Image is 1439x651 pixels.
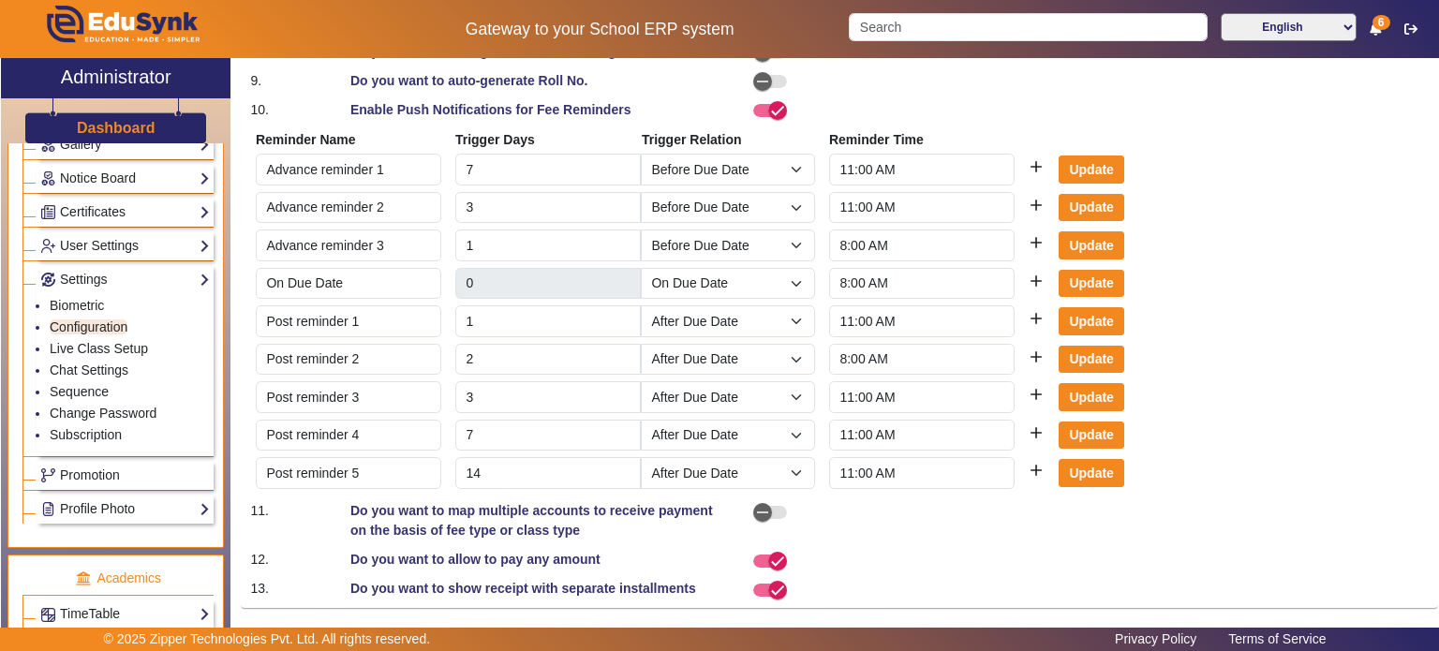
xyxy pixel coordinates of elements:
input: Set Reminder Time [829,420,1015,451]
div: 12. [241,550,341,570]
input: Enter Reminder Name [256,192,441,224]
p: © 2025 Zipper Technologies Pvt. Ltd. All rights reserved. [104,629,431,649]
input: Enter Days [455,192,641,224]
button: Update [1059,422,1124,450]
div: Enable Push Notifications for Fee Reminders [340,100,739,120]
button: Update [1059,307,1124,335]
input: Enter Days [455,344,641,376]
img: Branchoperations.png [41,468,55,482]
a: Terms of Service [1219,627,1335,651]
a: Promotion [40,465,210,486]
mat-icon: add [1027,461,1046,480]
th: Reminder Time [816,129,1016,151]
input: Set Reminder Time [829,305,1015,337]
input: Set Reminder Time [829,154,1015,185]
span: Promotion [60,467,120,482]
a: Sequence [50,384,109,399]
mat-icon: add [1027,233,1046,252]
div: 10. [241,100,341,120]
h2: Administrator [61,66,171,88]
h3: Dashboard [77,119,156,137]
span: 6 [1372,15,1390,30]
input: Enter Days [455,229,641,261]
a: Dashboard [76,118,156,138]
input: Set Reminder Time [829,381,1015,413]
button: Update [1059,270,1124,298]
a: Biometric [50,298,104,313]
div: Do you want to show receipt with separate installments [340,579,739,599]
div: 13. [241,579,341,599]
input: Set Reminder Time [829,192,1015,224]
th: Trigger Days [454,129,641,151]
div: Do you want to map multiple accounts to receive payment on the basis of fee type or class type [340,501,739,540]
input: Enter Reminder Name [256,268,441,300]
button: Update [1059,346,1124,374]
div: Do you want to allow to pay any amount [340,550,739,570]
input: Set Reminder Time [829,457,1015,489]
h5: Gateway to your School ERP system [370,20,829,39]
a: Change Password [50,406,156,421]
mat-icon: add [1027,348,1046,366]
mat-icon: add [1027,157,1046,176]
input: Enter Reminder Name [256,344,441,376]
input: Enter Days [455,154,641,185]
input: Enter Reminder Name [256,420,441,451]
input: Set Reminder Time [829,268,1015,300]
input: Enter Reminder Name [256,457,441,489]
a: Administrator [1,58,230,98]
input: Enter Reminder Name [256,229,441,261]
mat-icon: add [1027,196,1046,215]
button: Update [1059,459,1124,487]
input: Enter Reminder Name [256,381,441,413]
div: Do you want to auto-generate Roll No. [340,71,739,91]
button: Update [1059,231,1124,259]
input: Enter Days [455,381,641,413]
a: Chat Settings [50,362,128,377]
input: Set Reminder Time [829,344,1015,376]
a: Configuration [50,319,127,334]
div: 9. [241,71,341,91]
input: Enter Days [455,268,641,300]
p: Academics [22,569,214,588]
input: Enter Days [455,305,641,337]
a: Subscription [50,427,122,442]
mat-icon: add [1027,309,1046,328]
mat-icon: add [1027,385,1046,404]
input: Enter Days [455,420,641,451]
button: Update [1059,383,1124,411]
input: Search [849,13,1207,41]
a: Privacy Policy [1105,627,1206,651]
button: Update [1059,194,1124,222]
div: 11. [241,501,341,540]
input: Enter Days [455,457,641,489]
a: Live Class Setup [50,341,148,356]
mat-icon: add [1027,272,1046,290]
input: Enter Reminder Name [256,154,441,185]
th: Trigger Relation [641,129,816,151]
button: Update [1059,155,1124,184]
mat-icon: add [1027,423,1046,442]
input: Enter Reminder Name [256,305,441,337]
img: academic.png [75,570,92,587]
th: Reminder Name [255,129,454,151]
input: Set Reminder Time [829,229,1015,261]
